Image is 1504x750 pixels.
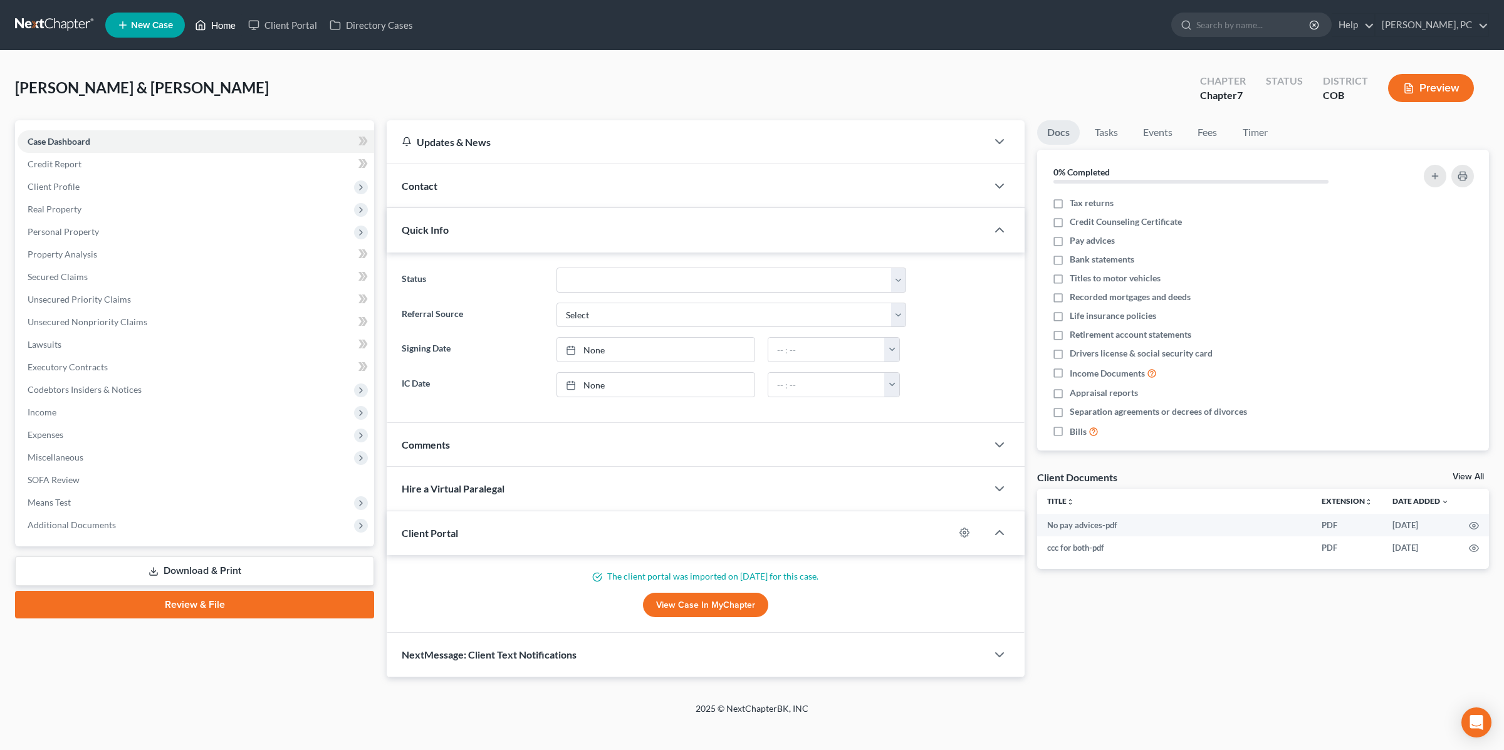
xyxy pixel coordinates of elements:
[28,181,80,192] span: Client Profile
[18,266,374,288] a: Secured Claims
[557,338,755,362] a: None
[1070,234,1115,247] span: Pay advices
[28,384,142,395] span: Codebtors Insiders & Notices
[1037,514,1312,536] td: No pay advices-pdf
[28,159,81,169] span: Credit Report
[1070,272,1161,284] span: Titles to motor vehicles
[131,21,173,30] span: New Case
[1453,472,1484,481] a: View All
[1070,197,1114,209] span: Tax returns
[768,338,885,362] input: -- : --
[1441,498,1449,506] i: expand_more
[1070,405,1247,418] span: Separation agreements or decrees of divorces
[1070,253,1134,266] span: Bank statements
[402,482,504,494] span: Hire a Virtual Paralegal
[28,339,61,350] span: Lawsuits
[402,224,449,236] span: Quick Info
[1070,387,1138,399] span: Appraisal reports
[242,14,323,36] a: Client Portal
[1312,514,1382,536] td: PDF
[1188,120,1228,145] a: Fees
[1388,74,1474,102] button: Preview
[28,452,83,462] span: Miscellaneous
[28,136,90,147] span: Case Dashboard
[18,130,374,153] a: Case Dashboard
[395,702,1109,725] div: 2025 © NextChapterBK, INC
[28,429,63,440] span: Expenses
[18,243,374,266] a: Property Analysis
[28,271,88,282] span: Secured Claims
[189,14,242,36] a: Home
[28,497,71,508] span: Means Test
[28,294,131,305] span: Unsecured Priority Claims
[1037,536,1312,559] td: ccc for both-pdf
[1070,310,1156,322] span: Life insurance policies
[1332,14,1374,36] a: Help
[643,593,768,618] a: View Case in MyChapter
[18,469,374,491] a: SOFA Review
[28,249,97,259] span: Property Analysis
[323,14,419,36] a: Directory Cases
[1382,536,1459,559] td: [DATE]
[1070,347,1213,360] span: Drivers license & social security card
[402,570,1010,583] p: The client portal was imported on [DATE] for this case.
[1312,536,1382,559] td: PDF
[402,135,972,148] div: Updates & News
[1200,88,1246,103] div: Chapter
[18,356,374,378] a: Executory Contracts
[1133,120,1183,145] a: Events
[28,204,81,214] span: Real Property
[1070,291,1191,303] span: Recorded mortgages and deeds
[1085,120,1128,145] a: Tasks
[18,153,374,175] a: Credit Report
[402,648,577,660] span: NextMessage: Client Text Notifications
[28,407,56,417] span: Income
[1047,496,1074,506] a: Titleunfold_more
[18,311,374,333] a: Unsecured Nonpriority Claims
[1067,498,1074,506] i: unfold_more
[1323,88,1368,103] div: COB
[1322,496,1372,506] a: Extensionunfold_more
[395,337,550,362] label: Signing Date
[1392,496,1449,506] a: Date Added expand_more
[1365,498,1372,506] i: unfold_more
[28,226,99,237] span: Personal Property
[15,556,374,586] a: Download & Print
[28,519,116,530] span: Additional Documents
[18,288,374,311] a: Unsecured Priority Claims
[1070,328,1191,341] span: Retirement account statements
[557,373,755,397] a: None
[1070,216,1182,228] span: Credit Counseling Certificate
[395,268,550,293] label: Status
[1237,89,1243,101] span: 7
[1461,707,1491,737] div: Open Intercom Messenger
[395,372,550,397] label: IC Date
[402,527,458,539] span: Client Portal
[768,373,885,397] input: -- : --
[28,474,80,485] span: SOFA Review
[395,303,550,328] label: Referral Source
[1382,514,1459,536] td: [DATE]
[1037,471,1117,484] div: Client Documents
[15,78,269,96] span: [PERSON_NAME] & [PERSON_NAME]
[1266,74,1303,88] div: Status
[1070,367,1145,380] span: Income Documents
[1376,14,1488,36] a: [PERSON_NAME], PC
[18,333,374,356] a: Lawsuits
[1037,120,1080,145] a: Docs
[402,439,450,451] span: Comments
[15,591,374,618] a: Review & File
[28,316,147,327] span: Unsecured Nonpriority Claims
[1053,167,1110,177] strong: 0% Completed
[28,362,108,372] span: Executory Contracts
[1200,74,1246,88] div: Chapter
[402,180,437,192] span: Contact
[1196,13,1311,36] input: Search by name...
[1070,425,1087,438] span: Bills
[1233,120,1278,145] a: Timer
[1323,74,1368,88] div: District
